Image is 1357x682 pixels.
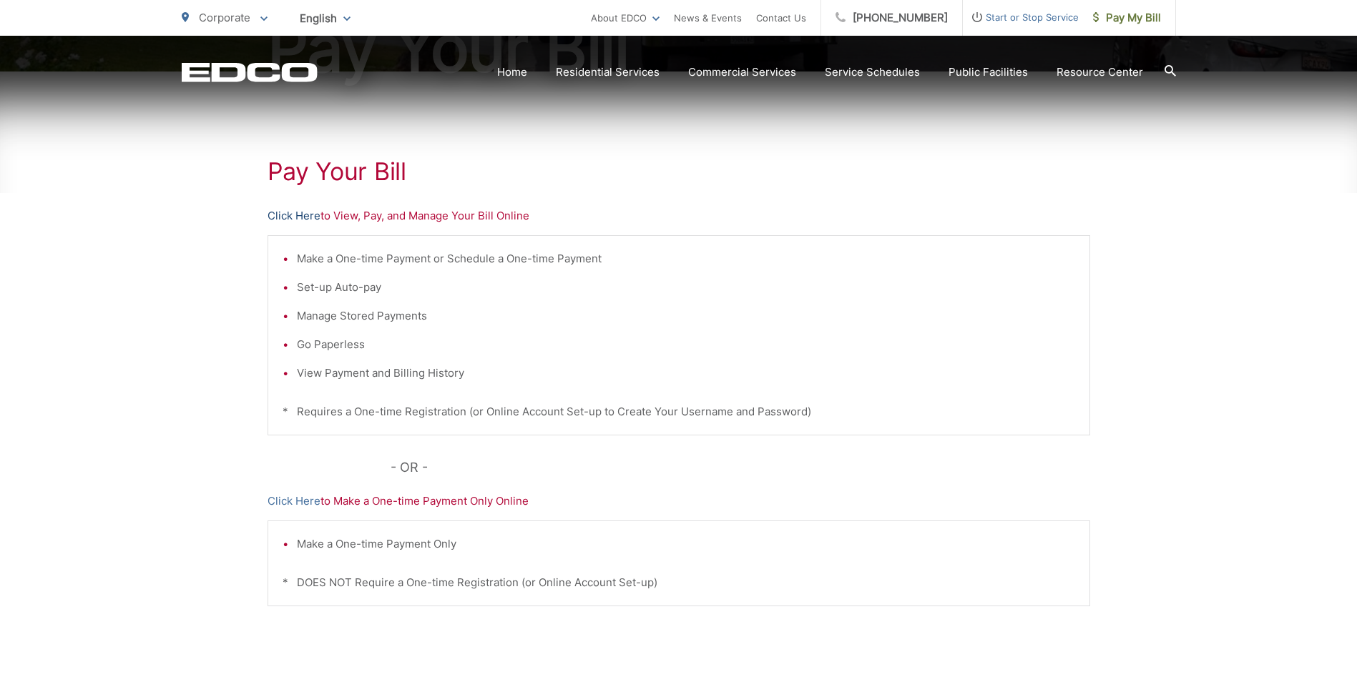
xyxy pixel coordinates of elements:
a: Resource Center [1057,64,1143,81]
a: Residential Services [556,64,660,81]
h1: Pay Your Bill [268,157,1090,186]
a: Click Here [268,207,320,224]
a: Contact Us [756,9,806,26]
li: Set-up Auto-pay [297,279,1075,296]
a: Commercial Services [688,64,796,81]
span: English [289,6,361,31]
p: - OR - [391,457,1090,478]
span: Corporate [199,11,250,24]
li: Manage Stored Payments [297,307,1075,325]
a: About EDCO [591,9,660,26]
p: * DOES NOT Require a One-time Registration (or Online Account Set-up) [283,574,1075,591]
p: * Requires a One-time Registration (or Online Account Set-up to Create Your Username and Password) [283,403,1075,420]
p: to Make a One-time Payment Only Online [268,493,1090,510]
p: to View, Pay, and Manage Your Bill Online [268,207,1090,224]
a: Service Schedules [825,64,920,81]
li: Make a One-time Payment or Schedule a One-time Payment [297,250,1075,267]
span: Pay My Bill [1093,9,1161,26]
a: EDCD logo. Return to the homepage. [182,62,318,82]
li: Go Paperless [297,336,1075,353]
a: Public Facilities [949,64,1028,81]
a: Click Here [268,493,320,510]
li: Make a One-time Payment Only [297,535,1075,553]
a: News & Events [674,9,742,26]
li: View Payment and Billing History [297,365,1075,382]
a: Home [497,64,527,81]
